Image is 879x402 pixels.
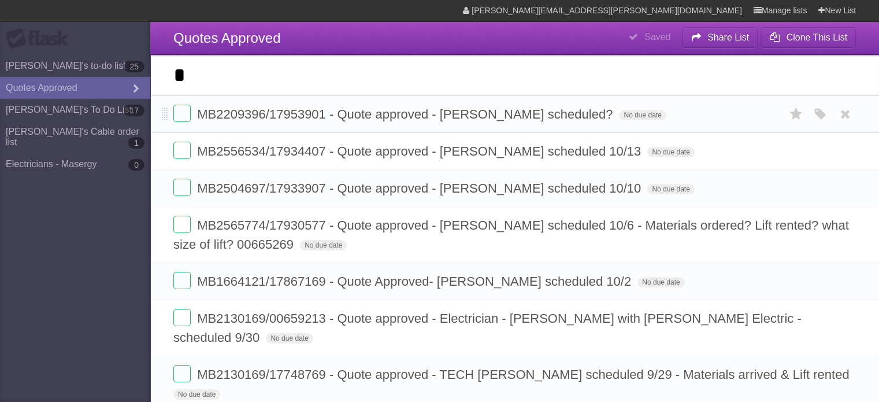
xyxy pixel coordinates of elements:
[173,218,849,252] span: MB2565774/17930577 - Quote approved - [PERSON_NAME] scheduled 10/6 - Materials ordered? Lift rent...
[637,277,684,287] span: No due date
[197,107,615,121] span: MB2209396/17953901 - Quote approved - [PERSON_NAME] scheduled?
[173,105,191,122] label: Done
[173,311,802,345] span: MB2130169/00659213 - Quote approved - Electrician - [PERSON_NAME] with [PERSON_NAME] Electric - s...
[173,216,191,233] label: Done
[128,159,144,171] b: 0
[785,105,807,124] label: Star task
[619,110,666,120] span: No due date
[173,365,191,382] label: Done
[173,309,191,326] label: Done
[197,144,644,158] span: MB2556534/17934407 - Quote approved - [PERSON_NAME] scheduled 10/13
[300,240,347,250] span: No due date
[128,137,144,149] b: 1
[173,389,220,400] span: No due date
[197,274,634,289] span: MB1664121/17867169 - Quote Approved- [PERSON_NAME] scheduled 10/2
[124,105,144,116] b: 17
[786,32,847,42] b: Clone This List
[197,181,644,196] span: MB2504697/17933907 - Quote approved - [PERSON_NAME] scheduled 10/10
[173,272,191,289] label: Done
[197,367,852,382] span: MB2130169/17748769 - Quote approved - TECH [PERSON_NAME] scheduled 9/29 - Materials arrived & Lif...
[124,61,144,72] b: 25
[647,147,694,157] span: No due date
[173,30,280,46] span: Quotes Approved
[682,27,758,48] button: Share List
[761,27,856,48] button: Clone This List
[6,28,75,49] div: Flask
[173,179,191,196] label: Done
[647,184,694,194] span: No due date
[173,142,191,159] label: Done
[266,333,313,344] span: No due date
[707,32,749,42] b: Share List
[644,32,670,42] b: Saved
